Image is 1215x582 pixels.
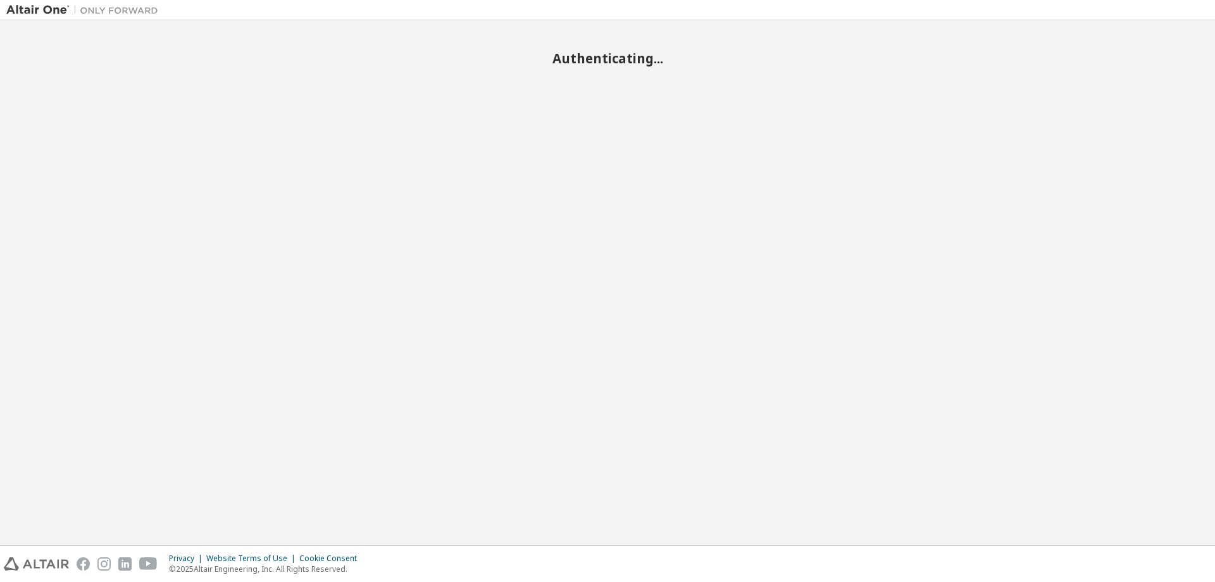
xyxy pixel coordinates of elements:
img: facebook.svg [77,557,90,571]
h2: Authenticating... [6,50,1209,66]
img: Altair One [6,4,165,16]
div: Privacy [169,554,206,564]
img: linkedin.svg [118,557,132,571]
p: © 2025 Altair Engineering, Inc. All Rights Reserved. [169,564,364,574]
img: altair_logo.svg [4,557,69,571]
div: Cookie Consent [299,554,364,564]
img: instagram.svg [97,557,111,571]
div: Website Terms of Use [206,554,299,564]
img: youtube.svg [139,557,158,571]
